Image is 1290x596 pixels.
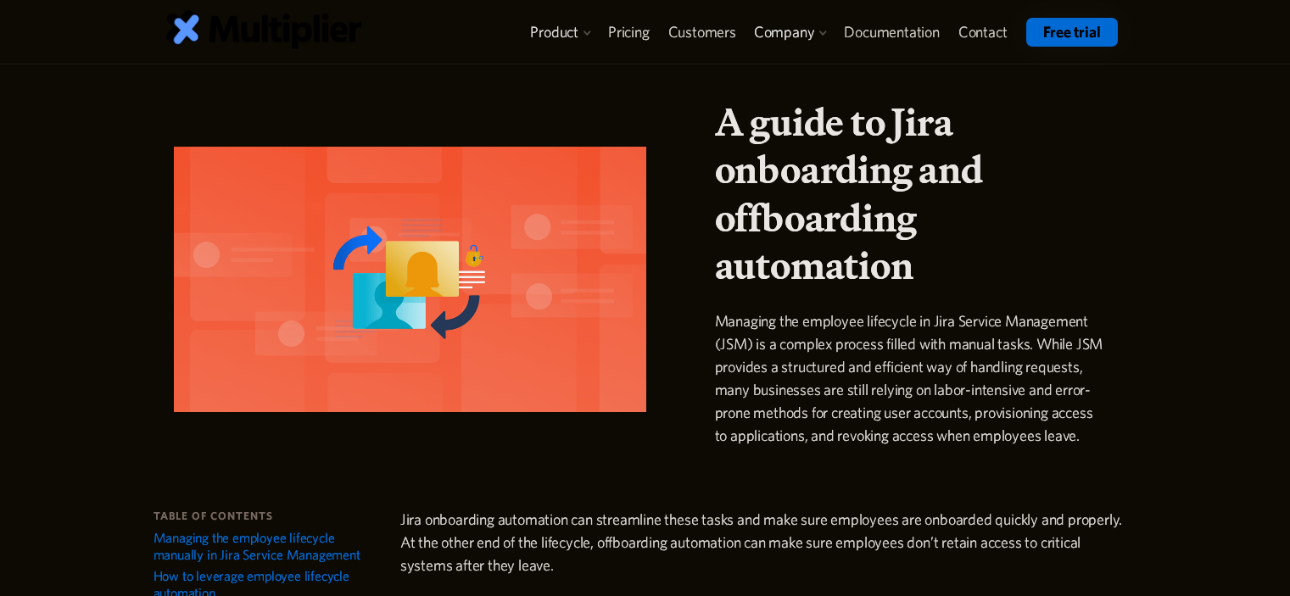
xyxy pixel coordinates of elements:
div: Product [530,22,578,42]
img: A guide to Jira onboarding and offboarding automation [174,147,646,412]
a: Documentation [835,18,948,47]
p: Managing the employee lifecycle in Jira Service Management (JSM) is a complex process filled with... [715,309,1103,447]
a: Free trial [1026,18,1117,47]
div: Company [746,18,835,47]
p: Jira onboarding automation can streamline these tasks and make sure employees are onboarded quick... [400,508,1125,577]
h1: A guide to Jira onboarding and offboarding automation [715,98,1103,289]
a: Contact [949,18,1017,47]
div: Product [522,18,599,47]
a: Managing the employee lifecycle manually in Jira Service Management [154,529,383,567]
a: Customers [659,18,746,47]
a: Pricing [599,18,659,47]
h6: table of contents [154,508,383,525]
div: Company [754,22,815,42]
